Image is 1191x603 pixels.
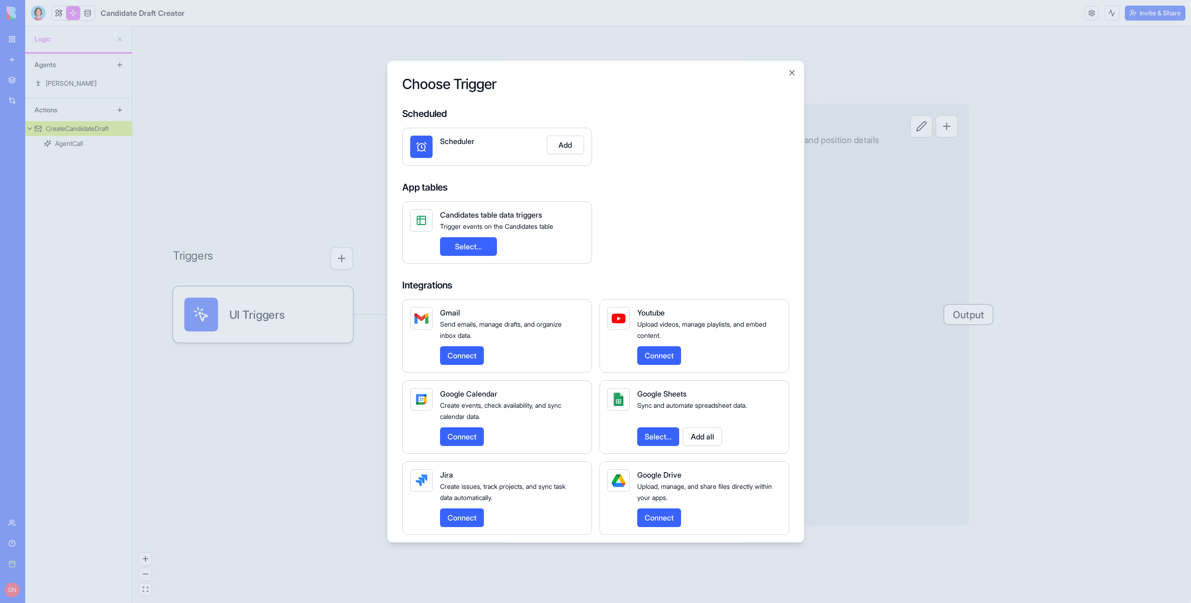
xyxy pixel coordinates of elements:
span: Upload videos, manage playlists, and embed content. [637,320,766,339]
button: Connect [440,346,484,365]
button: Connect [637,346,681,365]
button: Connect [440,508,484,527]
span: Candidates table data triggers [440,210,542,219]
span: Jira [440,470,453,480]
span: Google Calendar [440,389,497,398]
button: Add all [683,427,722,446]
span: Gmail [440,308,460,317]
span: Create events, check availability, and sync calendar data. [440,401,561,420]
h4: Integrations [402,279,789,292]
span: Create issues, track projects, and sync task data automatically. [440,482,565,501]
h4: Scheduled [402,107,789,120]
h4: App tables [402,181,789,194]
span: Trigger events on the Candidates table [440,222,553,230]
span: Send emails, manage drafts, and organize inbox data. [440,320,562,339]
span: Upload, manage, and share files directly within your apps. [637,482,772,501]
span: Youtube [637,308,665,317]
button: Connect [440,427,484,446]
button: Select... [637,427,679,446]
button: Add [547,136,584,154]
span: Sync and automate spreadsheet data. [637,401,747,409]
span: Google Drive [637,470,682,480]
button: Connect [637,508,681,527]
button: Select... [440,237,497,256]
span: Google Sheets [637,389,687,398]
h2: Choose Trigger [402,75,789,92]
span: Scheduler [440,137,475,146]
